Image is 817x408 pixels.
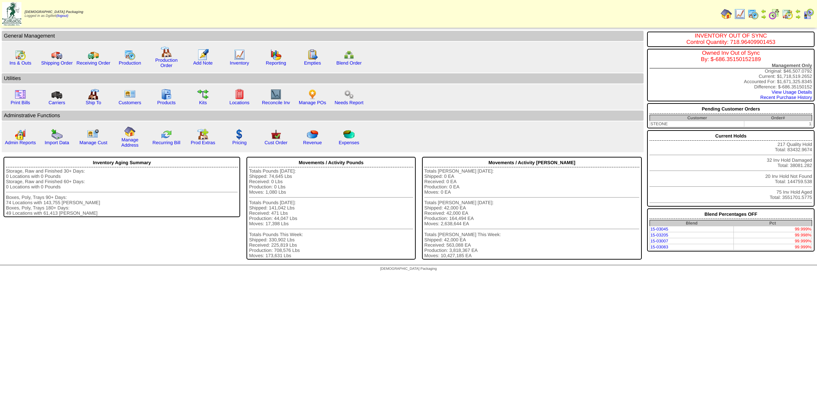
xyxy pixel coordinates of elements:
[229,100,249,105] a: Locations
[11,100,30,105] a: Print Bills
[782,8,793,20] img: calendarinout.gif
[795,14,801,20] img: arrowright.gif
[249,158,413,167] div: Movements / Activity Pounds
[77,60,110,66] a: Receiving Order
[650,132,812,141] div: Current Holds
[733,226,812,232] td: 99.999%
[424,158,640,167] div: Movements / Activity [PERSON_NAME]
[733,232,812,238] td: 99.998%
[121,137,139,148] a: Manage Address
[2,2,21,26] img: zoroco-logo-small.webp
[45,140,69,145] a: Import Data
[5,140,36,145] a: Admin Reports
[119,60,141,66] a: Production
[232,140,247,145] a: Pricing
[343,49,355,60] img: network.png
[339,140,360,145] a: Expenses
[51,49,62,60] img: truck.gif
[307,89,318,100] img: po.png
[197,89,209,100] img: workflow.gif
[193,60,213,66] a: Add Note
[230,60,249,66] a: Inventory
[79,140,107,145] a: Manage Cust
[264,140,287,145] a: Cust Order
[197,129,209,140] img: prodextras.gif
[9,60,31,66] a: Ins & Outs
[25,10,83,14] span: [DEMOGRAPHIC_DATA] Packaging
[761,14,766,20] img: arrowright.gif
[650,63,812,68] div: Management Only
[650,227,668,232] a: 15-03045
[721,8,732,20] img: home.gif
[647,130,815,207] div: 217 Quality Hold Total: 83432.9674 32 Inv Hold Damaged Total: 38081.282 20 Inv Hold Not Found Tot...
[650,220,733,226] th: Blend
[234,89,245,100] img: locations.gif
[744,121,812,127] td: 1
[88,49,99,60] img: truck2.gif
[157,100,176,105] a: Products
[6,158,238,167] div: Inventory Aging Summary
[197,49,209,60] img: orders.gif
[152,140,180,145] a: Recurring Bill
[161,89,172,100] img: cabinet.gif
[769,8,780,20] img: calendarblend.gif
[155,58,178,68] a: Production Order
[650,245,668,249] a: 15-03083
[15,89,26,100] img: invoice2.gif
[307,49,318,60] img: workorder.gif
[262,100,290,105] a: Reconcile Inv
[51,129,62,140] img: import.gif
[795,8,801,14] img: arrowleft.gif
[2,111,644,121] td: Adminstrative Functions
[734,8,745,20] img: line_graph.gif
[650,50,812,63] div: Owned Inv Out of Sync By: $-686.35150152189
[650,239,668,243] a: 15-03007
[2,31,644,41] td: General Management
[747,8,759,20] img: calendarprod.gif
[744,115,812,121] th: Order#
[234,129,245,140] img: dollar.gif
[270,129,282,140] img: cust_order.png
[270,89,282,100] img: line_graph2.gif
[307,129,318,140] img: pie_chart.png
[760,95,812,100] a: Recent Purchase History
[86,100,101,105] a: Ship To
[650,233,668,238] a: 15-03205
[191,140,215,145] a: Prod Extras
[424,168,640,258] div: Totals [PERSON_NAME] [DATE]: Shipped: 0 EA Received: 0 EA Production: 0 EA Moves: 0 EA Totals [PE...
[650,105,812,114] div: Pending Customer Orders
[761,8,766,14] img: arrowleft.gif
[48,100,65,105] a: Carriers
[57,14,68,18] a: (logout)
[6,168,238,216] div: Storage, Raw and Finished 30+ Days: 0 Locations with 0 Pounds Storage, Raw and Finished 60+ Days:...
[124,89,136,100] img: customers.gif
[336,60,362,66] a: Blend Order
[343,89,355,100] img: workflow.png
[650,33,812,46] div: INVENTORY OUT OF SYNC Control Quantity: 718.96409901453
[303,140,322,145] a: Revenue
[650,121,744,127] td: STEONE
[304,60,321,66] a: Empties
[647,49,815,101] div: Original: $46,507.0792 Current: $1,718,519.2652 Accounted For: $1,671,325.8345 Difference: $-686....
[266,60,286,66] a: Reporting
[51,89,62,100] img: truck3.gif
[161,46,172,58] img: factory.gif
[15,129,26,140] img: graph2.png
[161,129,172,140] img: reconcile.gif
[15,49,26,60] img: calendarinout.gif
[733,220,812,226] th: Pct
[25,10,83,18] span: Logged in as Dgillett
[41,60,73,66] a: Shipping Order
[335,100,363,105] a: Needs Report
[124,126,136,137] img: home.gif
[199,100,207,105] a: Kits
[270,49,282,60] img: graph.gif
[249,168,413,258] div: Totals Pounds [DATE]: Shipped: 74,645 Lbs Received: 0 Lbs Production: 0 Lbs Moves: 1,080 Lbs Tota...
[124,49,136,60] img: calendarprod.gif
[119,100,141,105] a: Customers
[299,100,326,105] a: Manage POs
[87,129,100,140] img: managecust.png
[733,244,812,250] td: 99.999%
[650,115,744,121] th: Customer
[343,129,355,140] img: pie_chart2.png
